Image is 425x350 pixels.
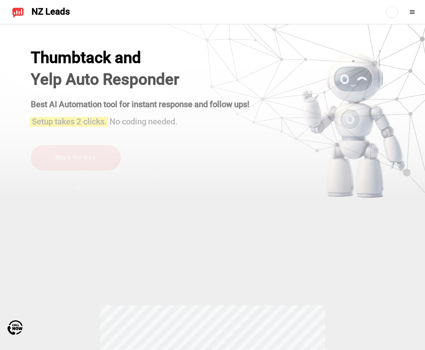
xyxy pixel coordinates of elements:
[32,117,107,126] span: Setup takes 2 clicks.
[32,7,70,17] span: NZ Leads
[31,49,188,67] div: Thumbtack and
[8,320,23,335] img: Call Now
[31,112,249,127] h3: No coding needed.
[12,6,24,18] img: NZ Leads logo
[31,100,249,109] strong: Best AI Automation tool for instant response and follow ups!
[31,71,188,89] h1: Yelp Auto Responder
[301,49,406,199] img: yelp bot
[31,145,121,171] a: Start for free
